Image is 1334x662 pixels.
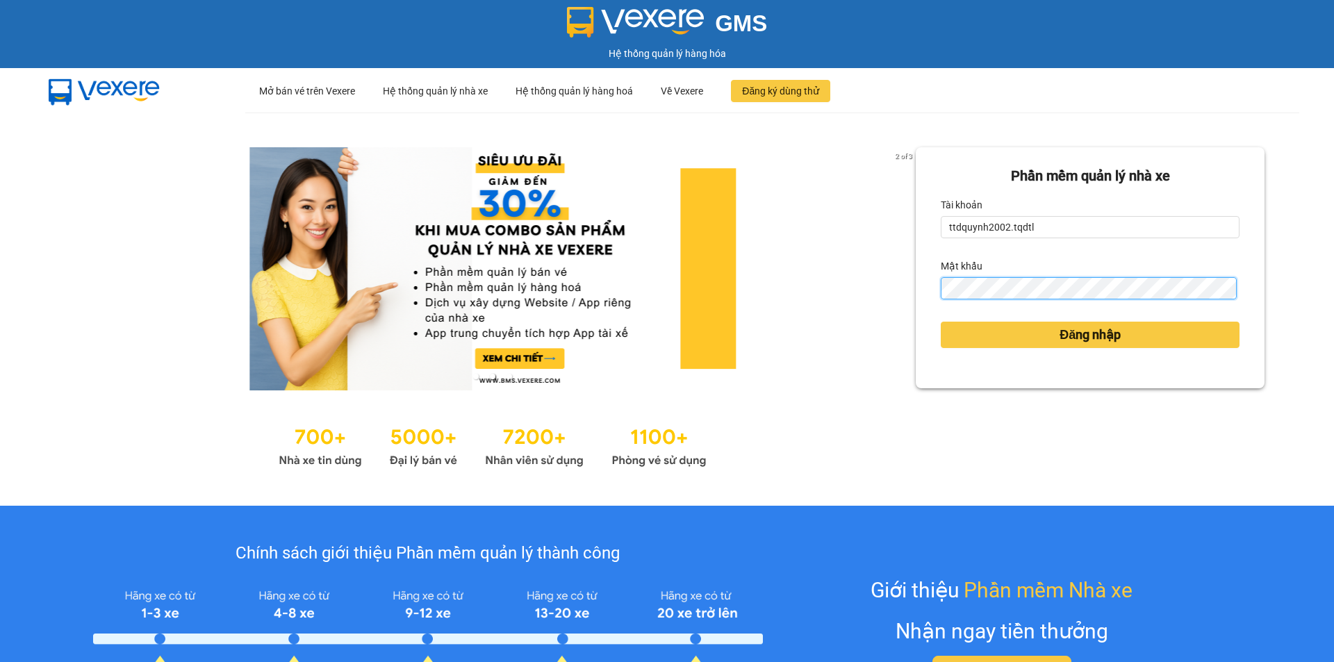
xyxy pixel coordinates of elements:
[941,216,1240,238] input: Tài khoản
[964,574,1133,606] span: Phần mềm Nhà xe
[1060,325,1121,345] span: Đăng nhập
[383,69,488,113] div: Hệ thống quản lý nhà xe
[507,374,512,379] li: slide item 3
[567,21,768,32] a: GMS
[516,69,633,113] div: Hệ thống quản lý hàng hoá
[941,277,1236,299] input: Mật khẩu
[941,165,1240,187] div: Phần mềm quản lý nhà xe
[742,83,819,99] span: Đăng ký dùng thử
[871,574,1133,606] div: Giới thiệu
[259,69,355,113] div: Mở bán vé trên Vexere
[93,540,762,567] div: Chính sách giới thiệu Phần mềm quản lý thành công
[661,69,703,113] div: Về Vexere
[896,147,916,390] button: next slide / item
[941,322,1240,348] button: Đăng nhập
[891,147,916,165] p: 2 of 3
[35,68,174,114] img: mbUUG5Q.png
[279,418,707,471] img: Statistics.png
[473,374,479,379] li: slide item 1
[3,46,1331,61] div: Hệ thống quản lý hàng hóa
[731,80,830,102] button: Đăng ký dùng thử
[69,147,89,390] button: previous slide / item
[941,255,982,277] label: Mật khẩu
[941,194,982,216] label: Tài khoản
[896,615,1108,647] div: Nhận ngay tiền thưởng
[567,7,705,38] img: logo 2
[490,374,495,379] li: slide item 2
[715,10,767,36] span: GMS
